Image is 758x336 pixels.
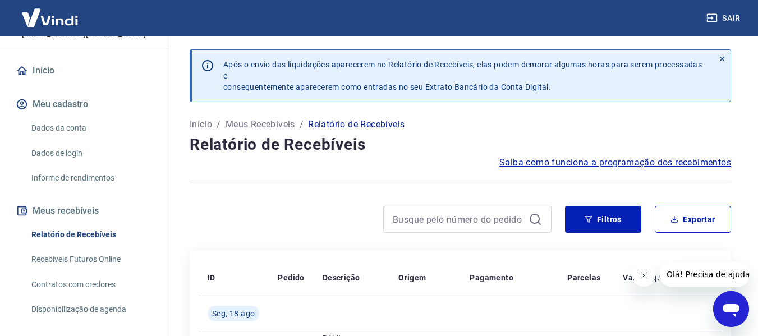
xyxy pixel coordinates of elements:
[13,199,154,223] button: Meus recebíveis
[223,59,705,93] p: Após o envio das liquidações aparecerem no Relatório de Recebíveis, elas podem demorar algumas ho...
[499,156,731,169] a: Saiba como funciona a programação dos recebimentos
[226,118,295,131] a: Meus Recebíveis
[278,272,304,283] p: Pedido
[190,134,731,156] h4: Relatório de Recebíveis
[27,223,154,246] a: Relatório de Recebíveis
[13,58,154,83] a: Início
[27,142,154,165] a: Dados de login
[27,167,154,190] a: Informe de rendimentos
[300,118,304,131] p: /
[398,272,426,283] p: Origem
[217,118,220,131] p: /
[27,117,154,140] a: Dados da conta
[660,262,749,287] iframe: Mensagem da empresa
[323,272,360,283] p: Descrição
[470,272,513,283] p: Pagamento
[190,118,212,131] a: Início
[308,118,405,131] p: Relatório de Recebíveis
[27,273,154,296] a: Contratos com credores
[212,308,255,319] span: Seg, 18 ago
[704,8,745,29] button: Sair
[565,206,641,233] button: Filtros
[13,92,154,117] button: Meu cadastro
[208,272,215,283] p: ID
[393,211,524,228] input: Busque pelo número do pedido
[567,272,600,283] p: Parcelas
[633,264,655,287] iframe: Fechar mensagem
[623,272,659,283] p: Valor Líq.
[27,298,154,321] a: Disponibilização de agenda
[713,291,749,327] iframe: Botão para abrir a janela de mensagens
[7,8,94,17] span: Olá! Precisa de ajuda?
[655,206,731,233] button: Exportar
[13,1,86,35] img: Vindi
[27,248,154,271] a: Recebíveis Futuros Online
